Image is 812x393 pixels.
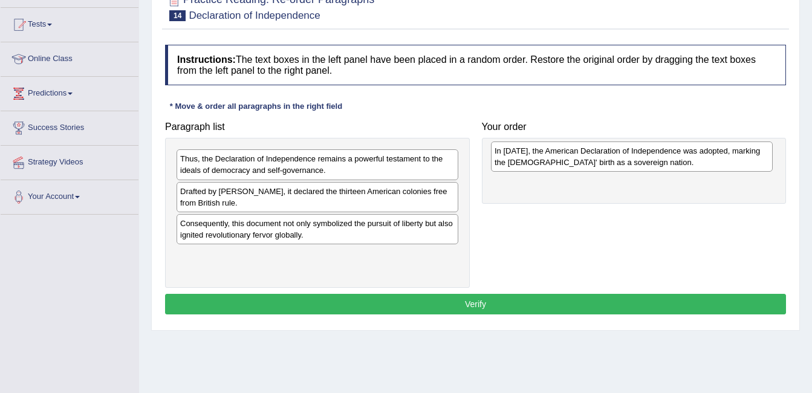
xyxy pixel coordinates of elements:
[1,111,138,141] a: Success Stories
[1,146,138,176] a: Strategy Videos
[177,214,458,244] div: Consequently, this document not only symbolized the pursuit of liberty but also ignited revolutio...
[177,182,458,212] div: Drafted by [PERSON_NAME], it declared the thirteen American colonies free from British rule.
[1,42,138,73] a: Online Class
[165,45,786,85] h4: The text boxes in the left panel have been placed in a random order. Restore the original order b...
[1,180,138,210] a: Your Account
[165,294,786,314] button: Verify
[177,149,458,180] div: Thus, the Declaration of Independence remains a powerful testament to the ideals of democracy and...
[165,100,347,112] div: * Move & order all paragraphs in the right field
[482,122,787,132] h4: Your order
[189,10,320,21] small: Declaration of Independence
[169,10,186,21] span: 14
[177,54,236,65] b: Instructions:
[491,141,773,172] div: In [DATE], the American Declaration of Independence was adopted, marking the [DEMOGRAPHIC_DATA]' ...
[1,77,138,107] a: Predictions
[1,8,138,38] a: Tests
[165,122,470,132] h4: Paragraph list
